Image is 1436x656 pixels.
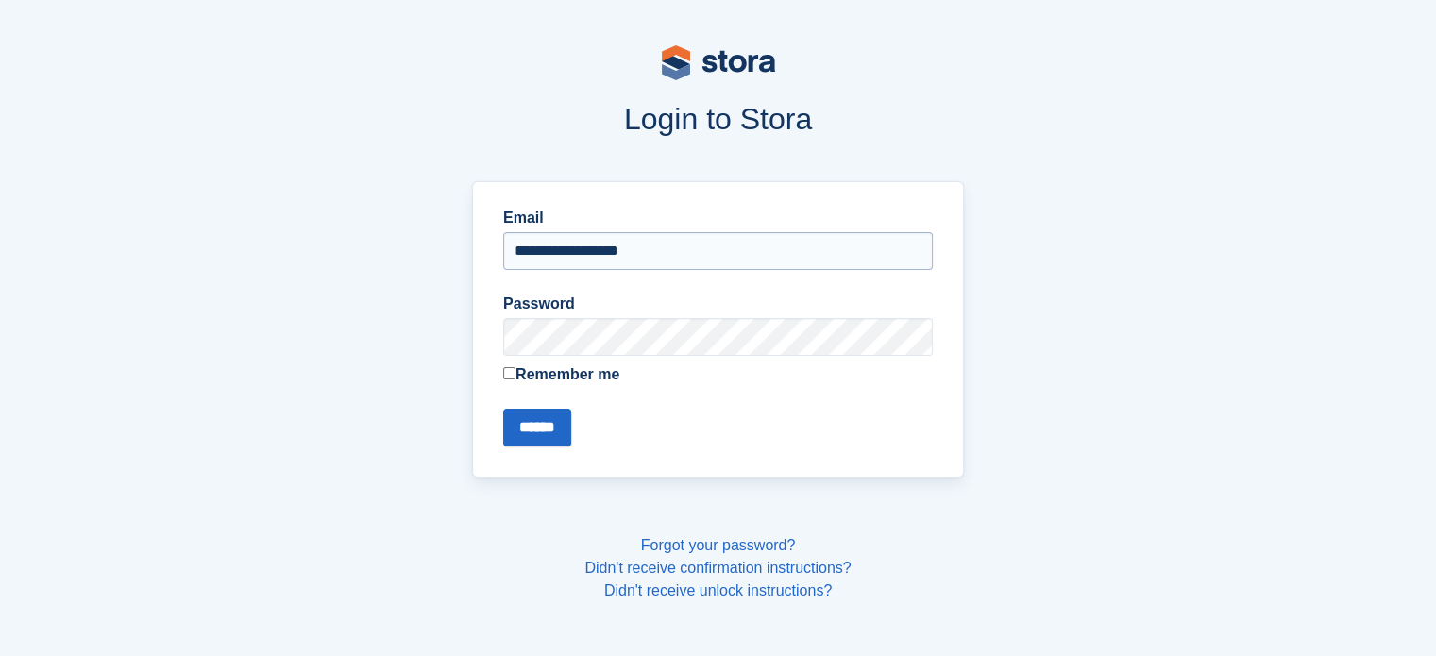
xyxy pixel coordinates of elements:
[503,207,933,229] label: Email
[662,45,775,80] img: stora-logo-53a41332b3708ae10de48c4981b4e9114cc0af31d8433b30ea865607fb682f29.svg
[503,293,933,315] label: Password
[503,363,933,386] label: Remember me
[641,537,796,553] a: Forgot your password?
[112,102,1325,136] h1: Login to Stora
[584,560,851,576] a: Didn't receive confirmation instructions?
[503,367,515,379] input: Remember me
[604,582,832,598] a: Didn't receive unlock instructions?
